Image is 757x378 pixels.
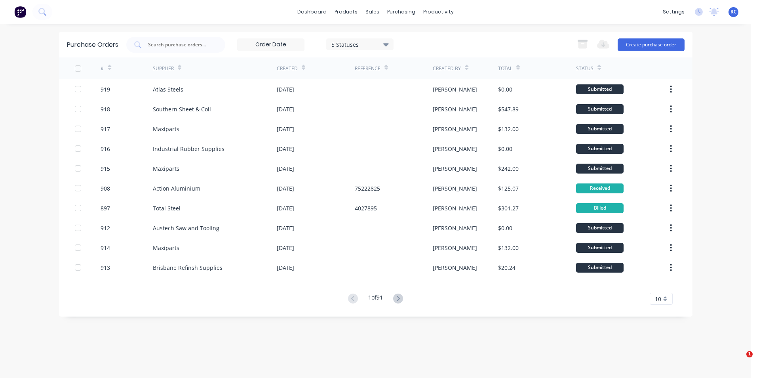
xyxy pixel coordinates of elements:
div: [DATE] [277,244,294,252]
div: 917 [101,125,110,133]
div: 897 [101,204,110,212]
div: $301.27 [498,204,519,212]
div: Created By [433,65,461,72]
div: Industrial Rubber Supplies [153,145,224,153]
div: $0.00 [498,145,512,153]
div: [DATE] [277,85,294,94]
div: $132.00 [498,244,519,252]
div: [DATE] [277,224,294,232]
div: [PERSON_NAME] [433,105,477,113]
div: [DATE] [277,263,294,272]
div: 919 [101,85,110,94]
div: purchasing [383,6,419,18]
div: [DATE] [277,105,294,113]
div: Purchase Orders [67,40,118,50]
div: Submitted [576,164,624,174]
div: $0.00 [498,224,512,232]
div: Received [576,183,624,193]
img: Factory [14,6,26,18]
div: [DATE] [277,164,294,173]
div: Billed [576,203,624,213]
div: productivity [419,6,458,18]
div: Reference [355,65,380,72]
div: Submitted [576,223,624,233]
div: $547.89 [498,105,519,113]
div: Brisbane Refinsh Supplies [153,263,223,272]
div: 908 [101,184,110,193]
div: 5 Statuses [331,40,388,48]
div: Supplier [153,65,174,72]
div: [DATE] [277,184,294,193]
div: # [101,65,104,72]
button: Create purchase order [618,38,685,51]
div: Maxiparts [153,125,179,133]
div: Total Steel [153,204,181,212]
input: Order Date [238,39,304,51]
div: Maxiparts [153,244,179,252]
div: 918 [101,105,110,113]
div: Submitted [576,124,624,134]
div: $242.00 [498,164,519,173]
div: [PERSON_NAME] [433,145,477,153]
div: Maxiparts [153,164,179,173]
input: Search purchase orders... [147,41,213,49]
a: dashboard [293,6,331,18]
div: settings [659,6,689,18]
div: [DATE] [277,125,294,133]
div: Austech Saw and Tooling [153,224,219,232]
div: Submitted [576,84,624,94]
div: [PERSON_NAME] [433,224,477,232]
div: 916 [101,145,110,153]
div: [PERSON_NAME] [433,244,477,252]
div: Total [498,65,512,72]
div: [PERSON_NAME] [433,164,477,173]
div: products [331,6,361,18]
div: 912 [101,224,110,232]
div: Created [277,65,298,72]
div: $20.24 [498,263,515,272]
div: Action Aluminium [153,184,200,193]
div: [DATE] [277,204,294,212]
div: Atlas Steels [153,85,183,94]
div: Submitted [576,144,624,154]
div: 913 [101,263,110,272]
div: [PERSON_NAME] [433,204,477,212]
div: [PERSON_NAME] [433,85,477,94]
div: Status [576,65,593,72]
div: [PERSON_NAME] [433,263,477,272]
span: RC [730,8,737,15]
div: 1 of 91 [368,293,383,305]
div: $125.07 [498,184,519,193]
div: sales [361,6,383,18]
div: $132.00 [498,125,519,133]
div: 4027895 [355,204,377,212]
div: [PERSON_NAME] [433,184,477,193]
div: 914 [101,244,110,252]
div: 75222825 [355,184,380,193]
div: $0.00 [498,85,512,94]
div: Submitted [576,263,624,273]
div: Southern Sheet & Coil [153,105,211,113]
div: Submitted [576,104,624,114]
div: Submitted [576,243,624,253]
span: 10 [655,295,661,303]
div: 915 [101,164,110,173]
span: 1 [746,351,753,357]
iframe: Intercom live chat [730,351,749,370]
div: [DATE] [277,145,294,153]
div: [PERSON_NAME] [433,125,477,133]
